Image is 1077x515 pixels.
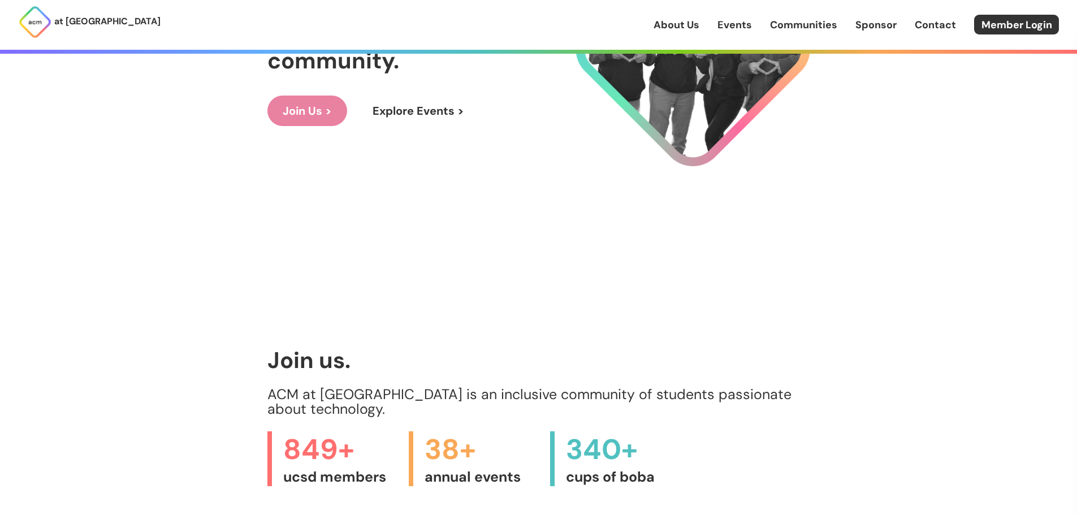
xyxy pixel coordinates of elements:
[267,46,399,75] span: community.
[18,5,52,39] img: ACM Logo
[974,15,1059,34] a: Member Login
[18,5,161,39] a: at [GEOGRAPHIC_DATA]
[425,431,539,468] span: 38+
[566,431,680,468] span: 340+
[267,348,810,373] h1: Join us.
[425,468,539,486] span: annual events
[283,431,397,468] span: 849+
[770,18,837,32] a: Communities
[915,18,956,32] a: Contact
[283,468,397,486] span: ucsd members
[717,18,752,32] a: Events
[54,14,161,29] p: at [GEOGRAPHIC_DATA]
[855,18,897,32] a: Sponsor
[654,18,699,32] a: About Us
[566,468,680,486] span: cups of boba
[267,387,810,417] p: ACM at [GEOGRAPHIC_DATA] is an inclusive community of students passionate about technology.
[357,96,479,126] a: Explore Events >
[267,96,347,126] a: Join Us >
